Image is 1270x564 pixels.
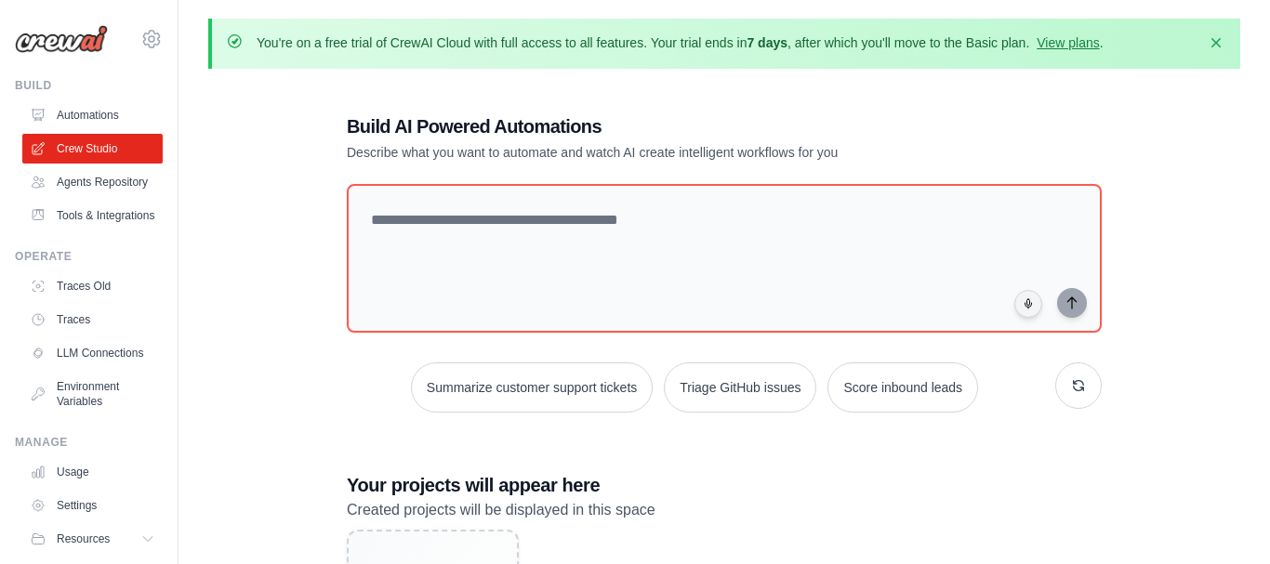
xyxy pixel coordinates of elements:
p: Describe what you want to automate and watch AI create intelligent workflows for you [347,143,972,162]
a: Agents Repository [22,167,163,197]
h3: Your projects will appear here [347,472,1102,498]
button: Summarize customer support tickets [411,362,653,413]
strong: 7 days [747,35,787,50]
button: Get new suggestions [1055,362,1102,409]
a: Environment Variables [22,372,163,416]
button: Triage GitHub issues [664,362,816,413]
div: Build [15,78,163,93]
a: Settings [22,491,163,520]
a: Traces [22,305,163,334]
a: Usage [22,457,163,487]
a: View plans [1037,35,1099,50]
a: Automations [22,100,163,130]
button: Resources [22,524,163,554]
button: Click to speak your automation idea [1014,290,1042,318]
a: Traces Old [22,271,163,301]
div: Operate [15,249,163,264]
button: Score inbound leads [827,362,978,413]
p: You're on a free trial of CrewAI Cloud with full access to all features. Your trial ends in , aft... [257,33,1104,52]
p: Created projects will be displayed in this space [347,498,1102,522]
span: Resources [57,531,110,546]
img: Logo [15,25,108,53]
div: Manage [15,435,163,450]
h1: Build AI Powered Automations [347,113,972,139]
a: LLM Connections [22,338,163,368]
a: Tools & Integrations [22,201,163,230]
a: Crew Studio [22,134,163,164]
